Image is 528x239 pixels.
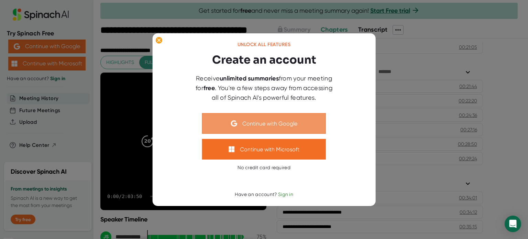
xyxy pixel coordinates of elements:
[505,216,521,232] div: Open Intercom Messenger
[202,113,326,134] button: Continue with Google
[202,139,326,160] button: Continue with Microsoft
[192,74,336,102] div: Receive from your meeting for . You're a few steps away from accessing all of Spinach AI's powerf...
[203,84,215,92] b: free
[238,42,291,48] div: Unlock all features
[220,75,279,82] b: unlimited summaries
[231,120,237,127] img: Aehbyd4JwY73AAAAAElFTkSuQmCC
[238,165,290,171] div: No credit card required
[278,192,293,197] span: Sign in
[212,52,316,68] h3: Create an account
[235,192,293,198] div: Have an account?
